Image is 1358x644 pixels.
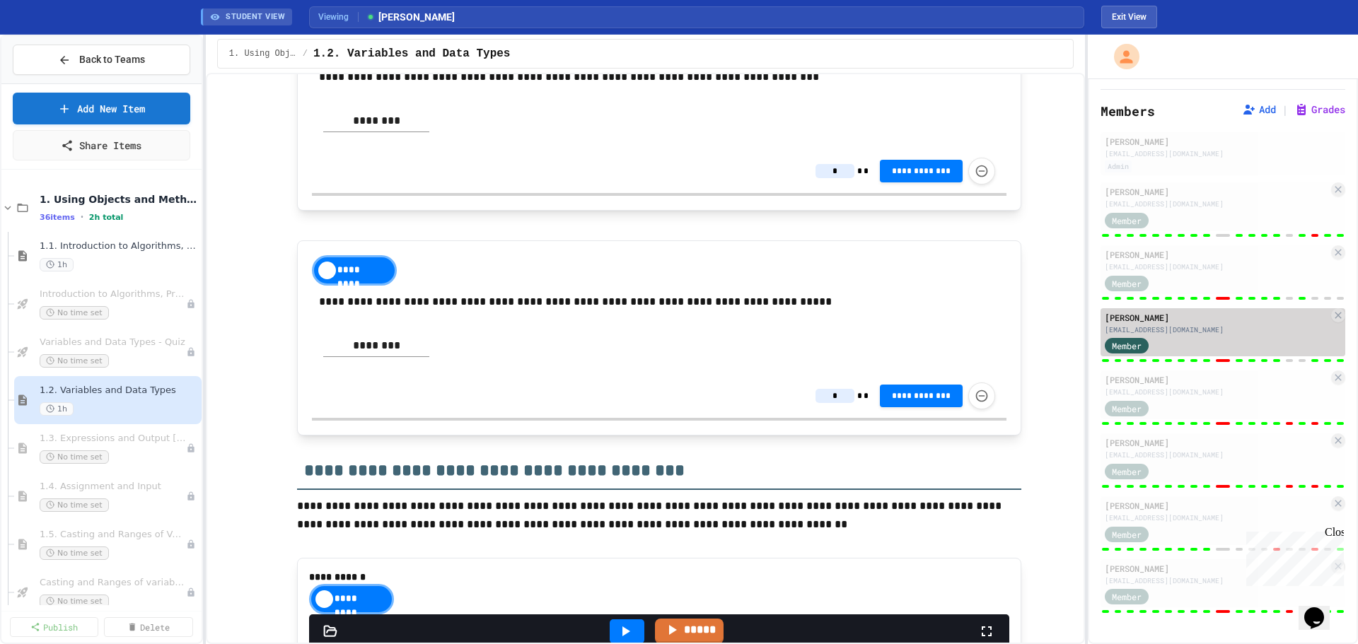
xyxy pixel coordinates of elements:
div: [EMAIL_ADDRESS][DOMAIN_NAME] [1105,324,1328,335]
button: Force resubmission of student's answer (Admin only) [968,158,995,185]
span: Member [1112,339,1142,352]
span: STUDENT VIEW [226,11,285,23]
a: Publish [10,617,98,637]
span: No time set [40,450,109,464]
div: [PERSON_NAME] [1105,248,1328,261]
span: No time set [40,354,109,368]
a: Add New Item [13,93,190,124]
div: [EMAIL_ADDRESS][DOMAIN_NAME] [1105,450,1328,460]
div: Unpublished [186,299,196,309]
button: Grades [1294,103,1345,117]
span: Introduction to Algorithms, Programming, and Compilers [40,288,186,300]
div: [EMAIL_ADDRESS][DOMAIN_NAME] [1105,513,1328,523]
div: [PERSON_NAME] [1105,311,1328,324]
span: 1h [40,402,74,416]
span: 1.1. Introduction to Algorithms, Programming, and Compilers [40,240,199,252]
div: [PERSON_NAME] [1105,562,1328,575]
a: Share Items [13,130,190,160]
span: 1h [40,258,74,271]
button: Exit student view [1101,6,1157,28]
span: 2h total [89,213,124,222]
div: [PERSON_NAME] [1105,499,1328,512]
span: Viewing [318,11,359,23]
span: 1.2. Variables and Data Types [40,385,199,397]
div: Unpublished [186,539,196,549]
div: [PERSON_NAME] [1105,185,1328,198]
span: / [303,48,308,59]
span: 1.5. Casting and Ranges of Values [40,529,186,541]
div: Unpublished [186,491,196,501]
span: | [1282,101,1289,118]
span: Member [1112,402,1142,415]
div: [PERSON_NAME] [1105,436,1328,449]
span: No time set [40,595,109,608]
iframe: chat widget [1241,526,1344,586]
span: • [81,211,83,223]
h2: Members [1101,101,1155,121]
div: Unpublished [186,443,196,453]
div: Unpublished [186,347,196,357]
div: [EMAIL_ADDRESS][DOMAIN_NAME] [1105,575,1328,586]
span: Back to Teams [79,52,145,67]
span: 1.4. Assignment and Input [40,481,186,493]
a: Delete [104,617,192,637]
span: No time set [40,306,109,320]
span: Variables and Data Types - Quiz [40,336,186,349]
span: [PERSON_NAME] [366,10,455,25]
div: Chat with us now!Close [6,6,98,90]
div: [EMAIL_ADDRESS][DOMAIN_NAME] [1105,199,1328,209]
span: 1.2. Variables and Data Types [313,45,510,62]
span: No time set [40,546,109,560]
div: My Account [1099,40,1143,73]
span: Member [1112,214,1142,227]
div: [EMAIL_ADDRESS][DOMAIN_NAME] [1105,387,1328,397]
span: Member [1112,277,1142,290]
div: Admin [1105,160,1132,172]
button: Force resubmission of student's answer (Admin only) [968,382,995,409]
span: Member [1112,528,1142,541]
span: 1. Using Objects and Methods [40,193,199,206]
span: 36 items [40,213,75,222]
button: Back to Teams [13,45,190,75]
span: 1.3. Expressions and Output [New] [40,433,186,445]
span: No time set [40,498,109,512]
span: Casting and Ranges of variables - Quiz [40,577,186,589]
div: [EMAIL_ADDRESS][DOMAIN_NAME] [1105,148,1341,159]
iframe: chat widget [1299,587,1344,630]
div: Unpublished [186,587,196,597]
span: Member [1112,465,1142,478]
div: [PERSON_NAME] [1105,373,1328,386]
div: [EMAIL_ADDRESS][DOMAIN_NAME] [1105,262,1328,272]
button: Add [1242,103,1276,117]
div: [PERSON_NAME] [1105,135,1341,148]
span: Member [1112,590,1142,603]
span: 1. Using Objects and Methods [229,48,297,59]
